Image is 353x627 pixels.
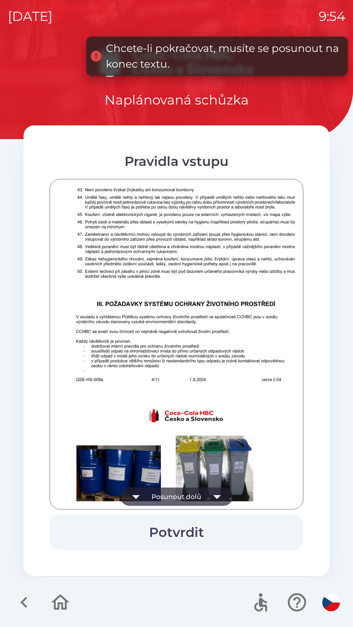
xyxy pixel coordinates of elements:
p: Naplánovaná schůzka [105,90,249,110]
div: Chcete-li pokračovat, musíte se posunout na konec textu. [106,40,341,72]
p: 9:54 [319,7,345,26]
button: Potvrdit [50,515,303,550]
div: Pravidla vstupu [50,152,303,171]
img: Logo [24,46,329,77]
p: [DATE] [8,7,53,26]
img: fNpdoUWHRU0AAAAASUVORK5CYII= [58,34,311,392]
img: cs flag [322,594,340,611]
button: Posunout dolů [120,488,233,506]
